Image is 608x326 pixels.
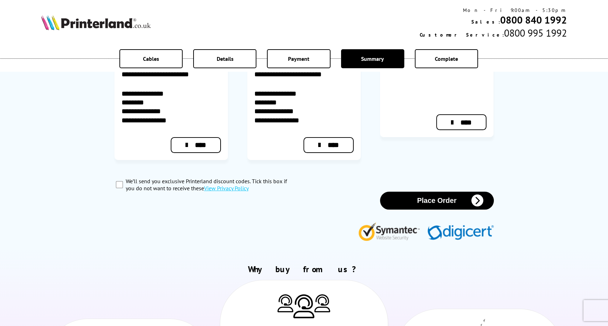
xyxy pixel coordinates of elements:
[143,55,159,62] span: Cables
[293,294,314,319] img: Printer Experts
[500,13,567,26] a: 0800 840 1992
[126,178,296,192] label: We’ll send you exclusive Printerland discount codes. Tick this box if you do not want to receive ...
[380,192,494,210] button: Place Order
[41,264,567,275] h2: Why buy from us?
[361,55,384,62] span: Summary
[358,221,425,241] img: Symantec Website Security
[216,55,233,62] span: Details
[504,26,567,39] span: 0800 995 1992
[427,225,494,241] img: Digicert
[420,32,504,38] span: Customer Service:
[420,7,567,13] div: Mon - Fri 9:00am - 5:30pm
[204,185,249,192] a: modal_privacy
[288,55,309,62] span: Payment
[41,15,151,30] img: Printerland Logo
[277,294,293,312] img: Printer Experts
[314,294,330,312] img: Printer Experts
[471,19,500,25] span: Sales:
[435,55,458,62] span: Complete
